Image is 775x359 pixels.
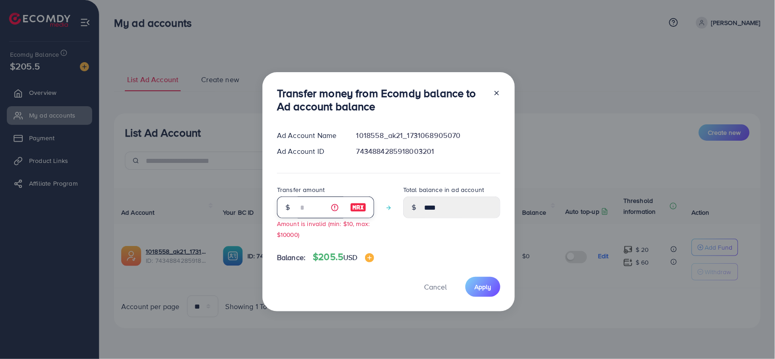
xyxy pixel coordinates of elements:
[465,277,500,296] button: Apply
[349,146,508,157] div: 7434884285918003201
[277,87,486,113] h3: Transfer money from Ecomdy balance to Ad account balance
[277,219,370,238] small: Amount is invalid (min: $10, max: $10000)
[736,318,768,352] iframe: Chat
[270,146,349,157] div: Ad Account ID
[277,185,325,194] label: Transfer amount
[413,277,458,296] button: Cancel
[474,282,491,291] span: Apply
[313,251,374,263] h4: $205.5
[349,130,508,141] div: 1018558_ak21_1731068905070
[365,253,374,262] img: image
[270,130,349,141] div: Ad Account Name
[424,282,447,292] span: Cancel
[350,202,366,213] img: image
[403,185,484,194] label: Total balance in ad account
[343,252,357,262] span: USD
[277,252,306,263] span: Balance:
